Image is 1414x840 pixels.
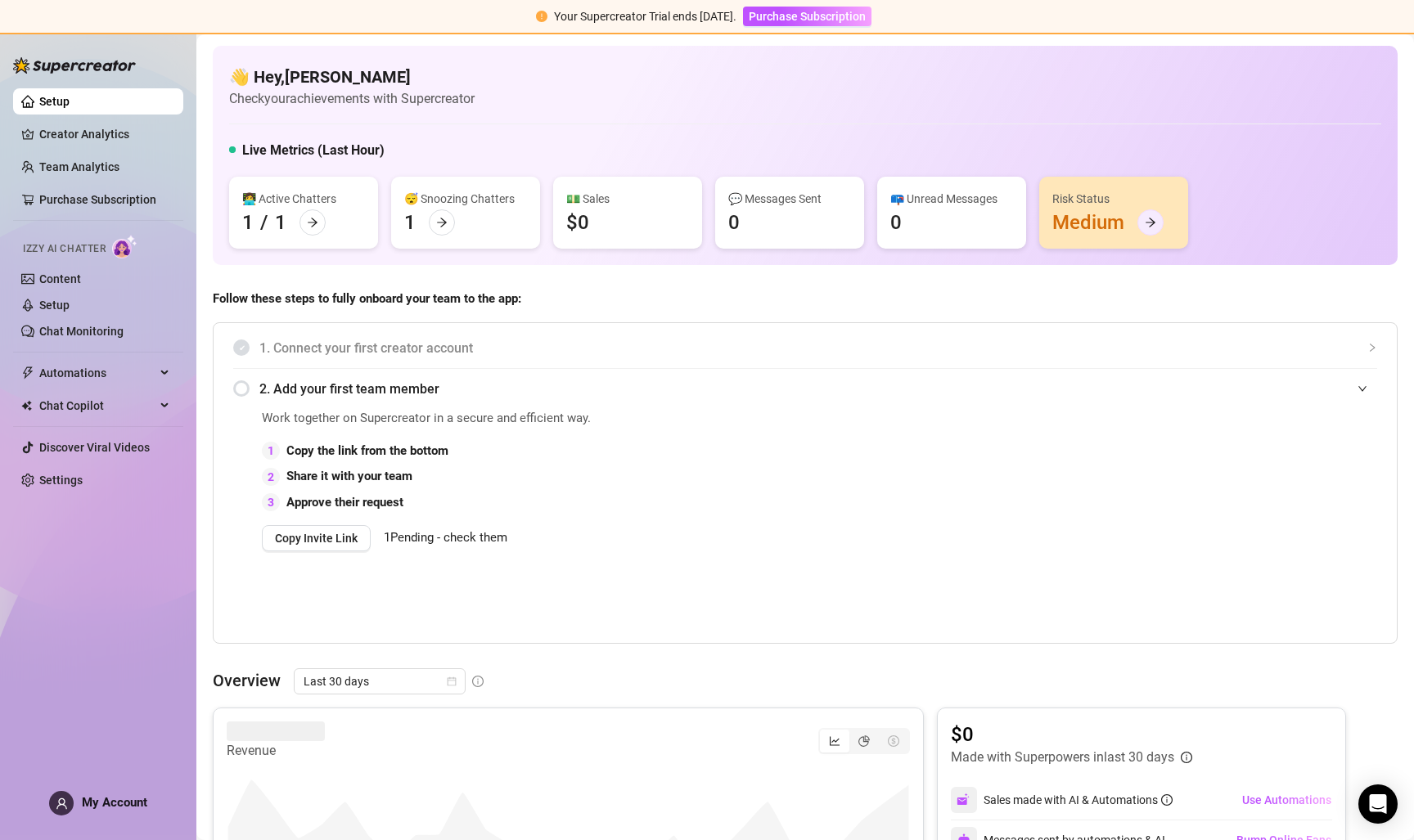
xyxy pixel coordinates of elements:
iframe: Adding Team Members [1050,409,1377,618]
article: Check your achievements with Supercreator [229,88,475,109]
span: My Account [82,795,147,810]
a: Chat Monitoring [39,325,124,338]
div: 👩‍💻 Active Chatters [242,190,365,208]
span: user [56,797,68,810]
a: Setup [39,299,70,312]
article: Made with Superpowers in last 30 days [951,748,1174,767]
div: segmented control [818,728,910,754]
a: Settings [39,474,83,487]
button: Purchase Subscription [743,7,871,26]
strong: Copy the link from the bottom [286,443,448,458]
div: Risk Status [1052,190,1175,208]
h5: Live Metrics (Last Hour) [242,141,385,160]
span: info-circle [1161,794,1173,806]
span: pie-chart [858,735,870,747]
div: 1 [275,209,286,236]
span: Your Supercreator Trial ends [DATE]. [554,10,736,23]
a: Discover Viral Videos [39,441,150,454]
div: 💵 Sales [566,190,689,208]
span: arrow-right [1145,217,1156,228]
a: Setup [39,95,70,108]
span: Izzy AI Chatter [23,241,106,257]
span: Purchase Subscription [749,10,866,23]
img: svg%3e [957,793,971,807]
button: Use Automations [1241,787,1332,813]
div: Open Intercom Messenger [1358,784,1398,824]
div: 0 [728,209,740,236]
span: Chat Copilot [39,393,155,419]
div: 😴 Snoozing Chatters [404,190,527,208]
div: Sales made with AI & Automations [984,791,1173,809]
strong: Follow these steps to fully onboard your team to the app: [213,291,521,306]
span: Work together on Supercreator in a secure and efficient way. [262,409,1009,429]
span: arrow-right [307,217,318,228]
span: dollar-circle [888,735,899,747]
span: Automations [39,360,155,386]
a: Purchase Subscription [743,10,871,23]
div: 2. Add your first team member [233,369,1377,409]
div: 1 [242,209,254,236]
div: 1. Connect your first creator account [233,328,1377,368]
div: 📪 Unread Messages [890,190,1013,208]
img: Chat Copilot [21,400,32,411]
span: 1 Pending - check them [384,530,507,545]
strong: Share it with your team [286,469,412,483]
h4: 👋 Hey, [PERSON_NAME] [229,65,475,88]
span: line-chart [829,735,840,747]
span: 1. Connect your first creator account [259,338,1377,358]
article: Revenue [227,741,325,761]
img: logo-BBDzfeDw.svg [13,57,136,74]
div: 2 [262,468,280,486]
span: expanded [1358,384,1367,393]
div: $0 [566,209,589,236]
span: info-circle [472,676,484,687]
img: AI Chatter [112,235,137,258]
span: exclamation-circle [536,11,547,22]
article: Overview [213,668,281,693]
div: 3 [262,493,280,511]
span: arrow-right [436,217,448,228]
span: collapsed [1367,343,1377,353]
div: 0 [890,209,902,236]
span: Copy Invite Link [275,532,358,545]
span: Last 30 days [304,669,456,694]
span: calendar [447,676,457,686]
span: Use Automations [1242,793,1331,806]
div: 1 [262,442,280,460]
a: Purchase Subscription [39,193,156,206]
button: Copy Invite Link [262,525,371,551]
div: 1 [404,209,416,236]
a: Creator Analytics [39,121,170,147]
strong: Approve their request [286,495,403,510]
span: 2. Add your first team member [259,379,1377,399]
div: 💬 Messages Sent [728,190,851,208]
span: thunderbolt [21,366,34,380]
a: Content [39,272,81,285]
article: $0 [951,721,1192,748]
a: 1Pending - check them [371,528,507,548]
span: info-circle [1181,752,1192,763]
a: Team Analytics [39,160,119,173]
